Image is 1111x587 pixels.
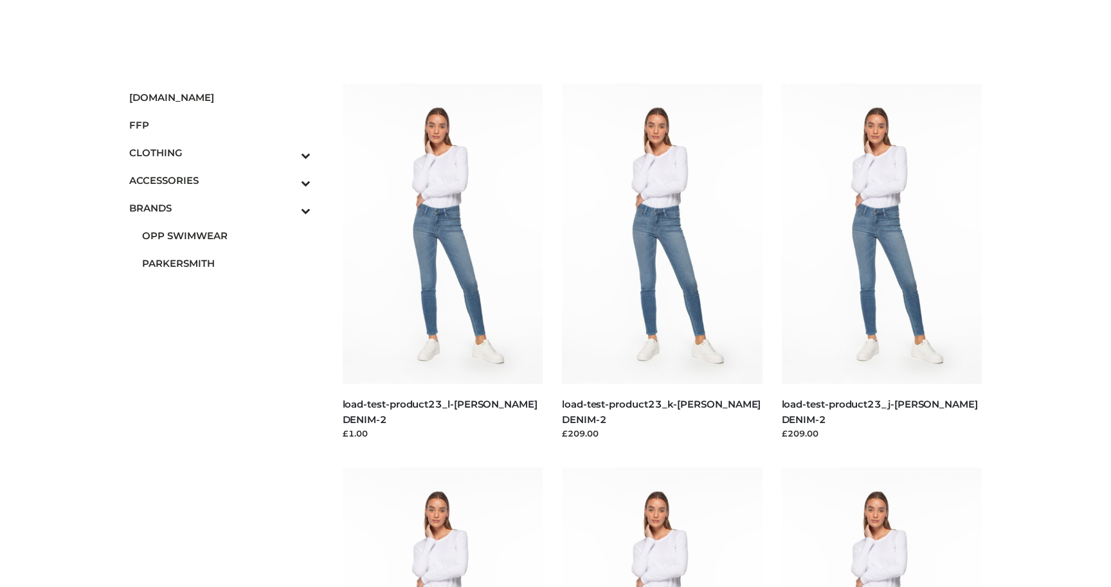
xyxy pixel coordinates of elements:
a: load-test-product23_j-[PERSON_NAME] DENIM-2 [782,398,978,425]
img: load-test-product23_k-PARKER SMITH DENIM-2 [562,84,763,384]
span: BRANDS [129,201,311,215]
div: £209.00 [782,427,982,440]
a: load-test-product23_l-[PERSON_NAME] DENIM-2 [343,398,537,425]
a: load-test-product23_k-[PERSON_NAME] DENIM-2 [562,398,761,425]
a: PARKERSMITH [142,249,311,277]
button: Toggle Submenu [266,167,311,194]
a: OPP SWIMWEAR [142,222,311,249]
span: PARKERSMITH [142,256,311,271]
span: ACCESSORIES [129,173,311,188]
span: OPP SWIMWEAR [142,228,311,243]
div: £209.00 [562,427,763,440]
a: ACCESSORIESToggle Submenu [129,167,311,194]
button: Toggle Submenu [266,139,311,167]
a: FFP [129,111,311,139]
span: FFP [129,118,311,132]
img: load-test-product23_l-PARKER SMITH DENIM-2 [343,84,543,384]
button: Toggle Submenu [266,194,311,222]
span: CLOTHING [129,145,311,160]
img: load-test-product23_j-PARKER SMITH DENIM-2 [782,84,982,384]
div: £1.00 [343,427,543,440]
a: CLOTHINGToggle Submenu [129,139,311,167]
a: BRANDSToggle Submenu [129,194,311,222]
a: [DOMAIN_NAME] [129,84,311,111]
span: [DOMAIN_NAME] [129,90,311,105]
